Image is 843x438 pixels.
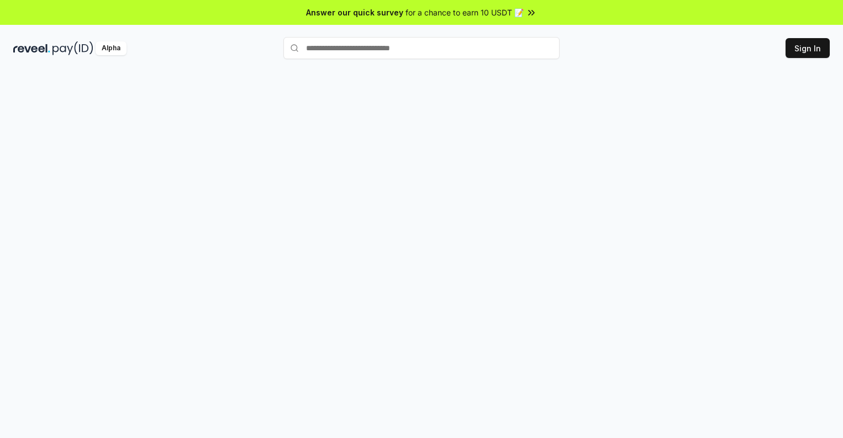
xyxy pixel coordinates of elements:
[96,41,127,55] div: Alpha
[786,38,830,58] button: Sign In
[13,41,50,55] img: reveel_dark
[306,7,403,18] span: Answer our quick survey
[52,41,93,55] img: pay_id
[405,7,524,18] span: for a chance to earn 10 USDT 📝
